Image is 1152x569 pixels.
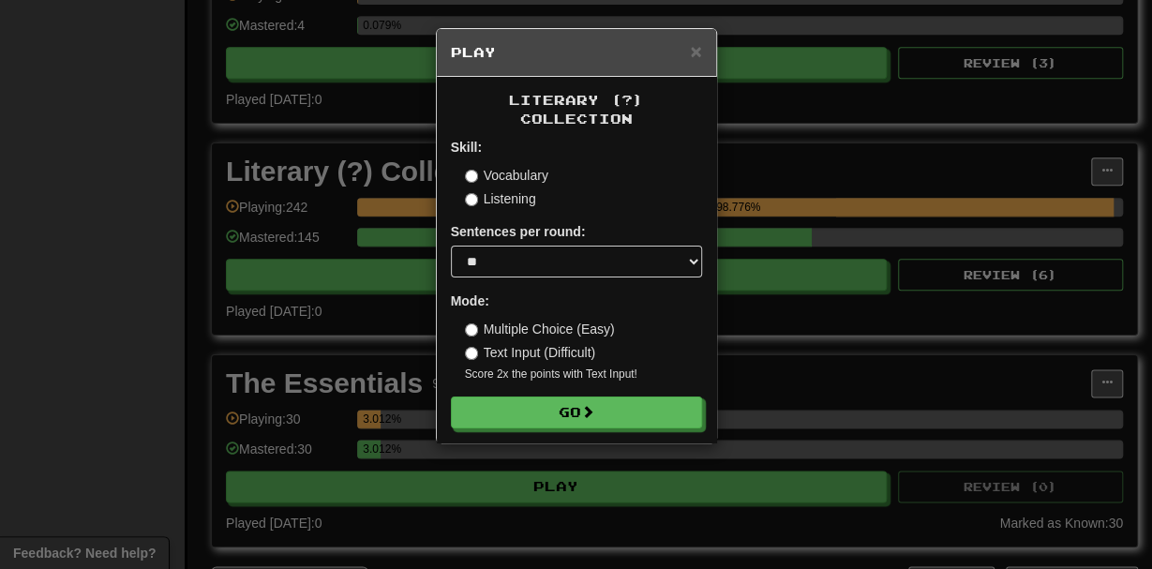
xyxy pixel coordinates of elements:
[465,193,478,206] input: Listening
[465,367,702,382] small: Score 2x the points with Text Input !
[465,189,536,208] label: Listening
[451,293,489,308] strong: Mode:
[451,397,702,428] button: Go
[465,166,548,185] label: Vocabulary
[451,140,482,155] strong: Skill:
[451,222,586,241] label: Sentences per round:
[509,92,644,127] span: Literary (?) Collection
[465,323,478,337] input: Multiple Choice (Easy)
[465,347,478,360] input: Text Input (Difficult)
[690,40,701,62] span: ×
[451,43,702,62] h5: Play
[465,343,596,362] label: Text Input (Difficult)
[465,320,615,338] label: Multiple Choice (Easy)
[465,170,478,183] input: Vocabulary
[690,41,701,61] button: Close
